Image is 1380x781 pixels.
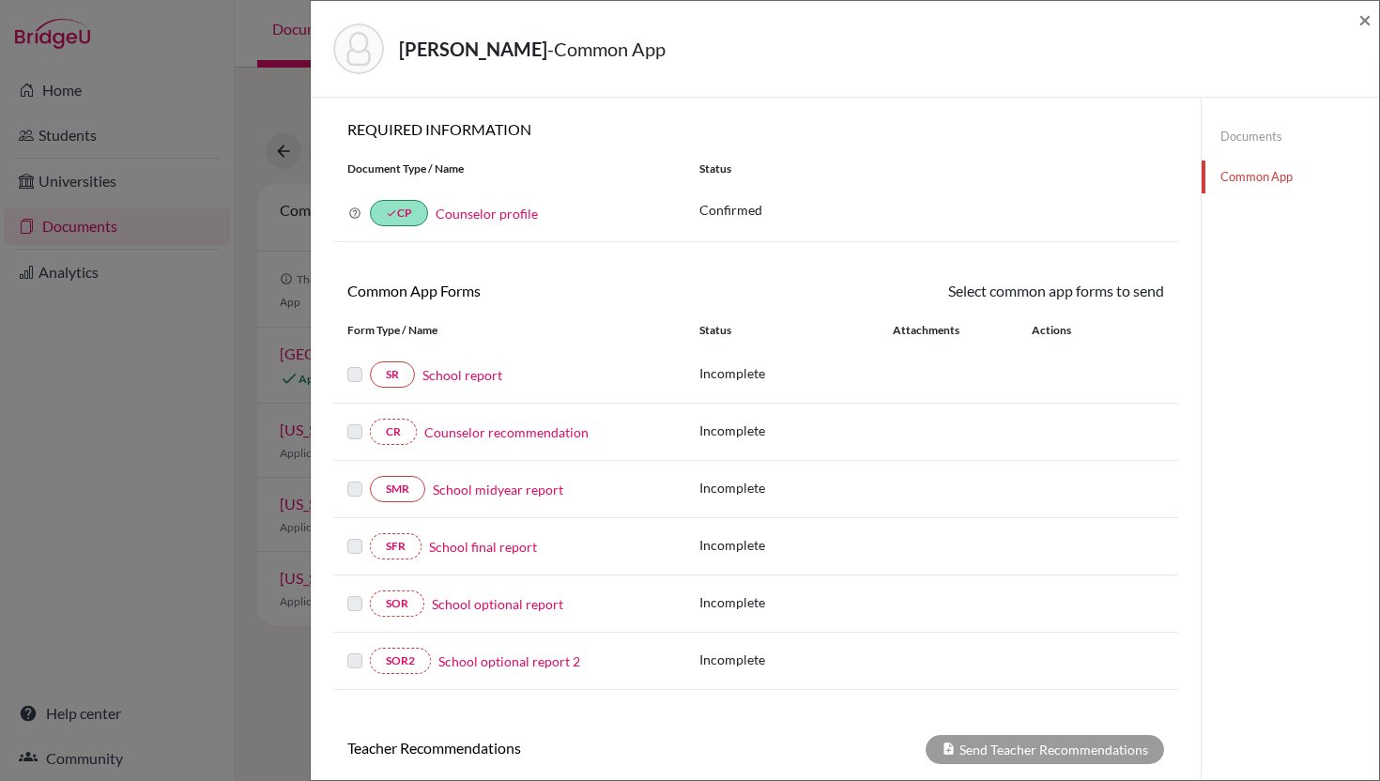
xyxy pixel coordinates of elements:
div: Form Type / Name [333,322,685,339]
span: - Common App [547,38,666,60]
div: Send Teacher Recommendations [926,735,1164,764]
a: School optional report [432,594,563,614]
div: Status [685,161,1178,177]
a: SMR [370,476,425,502]
div: Select common app forms to send [756,280,1178,302]
a: SOR [370,590,424,617]
a: SFR [370,533,422,559]
p: Incomplete [699,592,893,612]
a: School final report [429,537,537,557]
div: Document Type / Name [333,161,685,177]
a: CR [370,419,417,445]
div: Actions [1009,322,1126,339]
div: Attachments [893,322,1009,339]
p: Incomplete [699,478,893,498]
span: × [1358,6,1372,33]
p: Incomplete [699,363,893,383]
a: Common App [1202,161,1379,193]
p: Incomplete [699,650,893,669]
a: SR [370,361,415,388]
button: Close [1358,8,1372,31]
a: Documents [1202,120,1379,153]
div: Status [699,322,893,339]
a: Counselor recommendation [424,422,589,442]
p: Incomplete [699,421,893,440]
a: School optional report 2 [438,651,580,671]
h6: Common App Forms [333,282,756,299]
a: SOR2 [370,648,431,674]
h6: Teacher Recommendations [333,739,756,757]
p: Incomplete [699,535,893,555]
a: School report [422,365,502,385]
a: doneCP [370,200,428,226]
p: Confirmed [699,200,1164,220]
i: done [386,207,397,219]
a: School midyear report [433,480,563,499]
strong: [PERSON_NAME] [399,38,547,60]
a: Counselor profile [436,206,538,222]
h6: REQUIRED INFORMATION [333,120,1178,138]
